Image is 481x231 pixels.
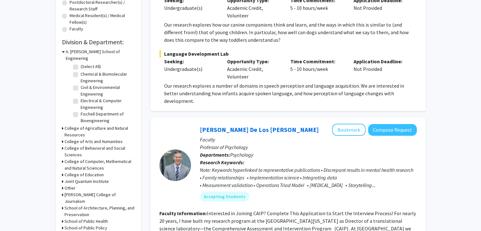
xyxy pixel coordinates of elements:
label: Electrical & Computer Engineering [81,97,133,111]
p: Time Commitment: [290,58,344,65]
label: Materials Science & Engineering [81,124,133,137]
label: Chemical & Biomolecular Engineering [81,71,133,84]
mat-chip: Accepting Students [200,191,249,202]
span: Psychology [230,152,253,158]
h3: A. [PERSON_NAME] School of Engineering [66,48,135,62]
h3: School of Public Health [65,218,108,225]
div: Undergraduate(s) [164,65,218,73]
a: [PERSON_NAME] De Los [PERSON_NAME] [200,126,319,134]
div: 5 - 10 hours/week [286,58,349,80]
label: Fischell Department of Bioengineering [81,111,133,124]
h3: College of Education [65,172,104,178]
p: Faculty [200,136,417,143]
h2: Division & Department: [62,38,135,46]
label: Medical Resident(s) / Medical Fellow(s) [70,12,135,26]
div: Note: Keywords hyperlinked to representative publications • Discrepant results in mental health r... [200,166,417,189]
div: Not Provided [349,58,412,80]
span: Language Development Lab [159,50,417,58]
div: Academic Credit, Volunteer [222,58,286,80]
p: Seeking: [164,58,218,65]
b: Research Keywords: [200,159,244,165]
h3: [PERSON_NAME] College of Journalism [65,191,135,205]
label: Civil & Environmental Engineering [81,84,133,97]
label: (Select All) [81,63,101,70]
h3: Joint Quantum Institute [65,178,109,185]
h3: Other [65,185,76,191]
b: Departments: [200,152,230,158]
h3: College of Behavioral and Social Sciences [65,145,135,158]
h3: College of Agriculture and Natural Resources [65,125,135,138]
button: Add Andres De Los Reyes to Bookmarks [332,124,366,136]
button: Compose Request to Andres De Los Reyes [368,124,417,136]
label: Faculty [70,26,83,32]
p: Our research explores a number of domains in speech perception and language acquisition. We are i... [164,82,417,105]
p: Professor of Psychology [200,143,417,151]
h3: College of Computer, Mathematical and Natural Sciences [65,158,135,172]
h3: School of Architecture, Planning, and Preservation [65,205,135,218]
div: Undergraduate(s) [164,4,218,12]
iframe: Chat [5,203,27,226]
p: Opportunity Type: [227,58,281,65]
h3: College of Arts and Humanities [65,138,123,145]
b: Faculty Information: [159,210,207,216]
p: Our research explores how our canine companions think and learn, and the ways in which this is si... [164,21,417,44]
p: Application Deadline: [354,58,407,65]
